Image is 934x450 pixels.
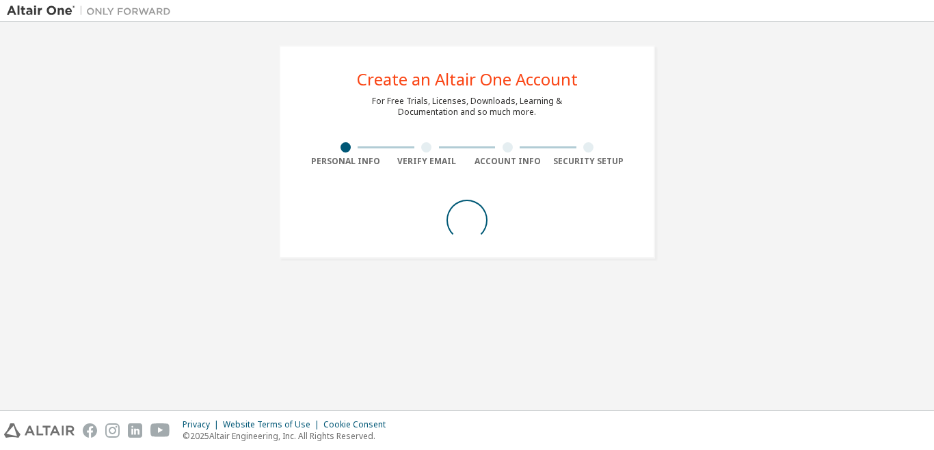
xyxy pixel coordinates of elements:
[4,423,75,438] img: altair_logo.svg
[223,419,323,430] div: Website Terms of Use
[7,4,178,18] img: Altair One
[183,419,223,430] div: Privacy
[83,423,97,438] img: facebook.svg
[372,96,562,118] div: For Free Trials, Licenses, Downloads, Learning & Documentation and so much more.
[305,156,386,167] div: Personal Info
[183,430,394,442] p: © 2025 Altair Engineering, Inc. All Rights Reserved.
[357,71,578,88] div: Create an Altair One Account
[467,156,548,167] div: Account Info
[548,156,630,167] div: Security Setup
[323,419,394,430] div: Cookie Consent
[105,423,120,438] img: instagram.svg
[150,423,170,438] img: youtube.svg
[386,156,468,167] div: Verify Email
[128,423,142,438] img: linkedin.svg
